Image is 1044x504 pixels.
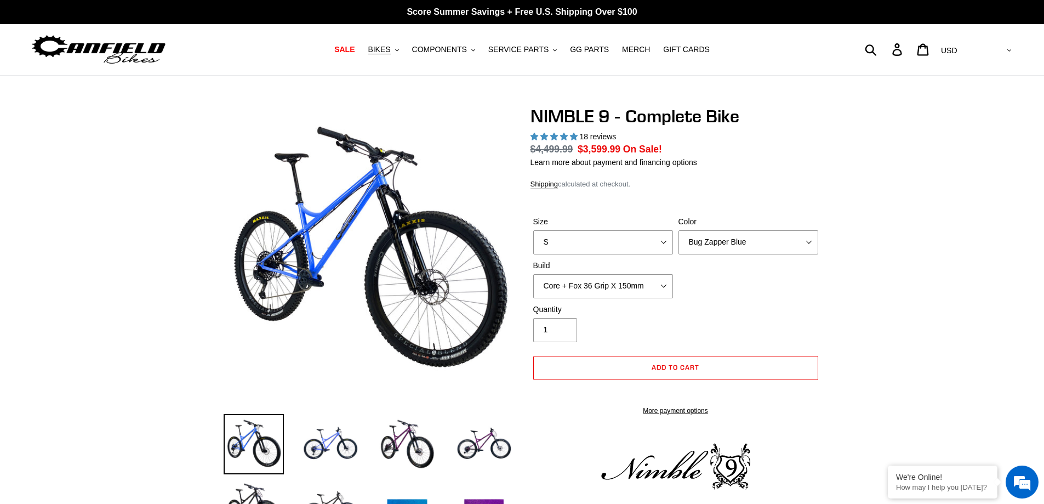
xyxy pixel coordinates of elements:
[533,216,673,228] label: Size
[678,216,818,228] label: Color
[368,45,390,54] span: BIKES
[622,45,650,54] span: MERCH
[412,45,467,54] span: COMPONENTS
[579,132,616,141] span: 18 reviews
[530,180,558,189] a: Shipping
[663,45,710,54] span: GIFT CARDS
[533,304,673,315] label: Quantity
[483,42,562,57] button: SERVICE PARTS
[871,37,899,61] input: Search
[570,45,609,54] span: GG PARTS
[578,144,620,155] span: $3,599.99
[334,45,355,54] span: SALE
[224,414,284,474] img: Load image into Gallery viewer, NIMBLE 9 - Complete Bike
[564,42,614,57] a: GG PARTS
[530,179,821,190] div: calculated at checkout.
[530,144,573,155] s: $4,499.99
[530,106,821,127] h1: NIMBLE 9 - Complete Bike
[329,42,360,57] a: SALE
[533,406,818,416] a: More payment options
[617,42,655,57] a: MERCH
[362,42,404,57] button: BIKES
[488,45,549,54] span: SERVICE PARTS
[377,414,437,474] img: Load image into Gallery viewer, NIMBLE 9 - Complete Bike
[530,132,580,141] span: 4.89 stars
[454,414,514,474] img: Load image into Gallery viewer, NIMBLE 9 - Complete Bike
[658,42,715,57] a: GIFT CARDS
[300,414,361,474] img: Load image into Gallery viewer, NIMBLE 9 - Complete Bike
[652,363,699,371] span: Add to cart
[896,483,989,491] p: How may I help you today?
[30,32,167,67] img: Canfield Bikes
[533,356,818,380] button: Add to cart
[533,260,673,271] label: Build
[623,142,662,156] span: On Sale!
[530,158,697,167] a: Learn more about payment and financing options
[407,42,481,57] button: COMPONENTS
[896,473,989,482] div: We're Online!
